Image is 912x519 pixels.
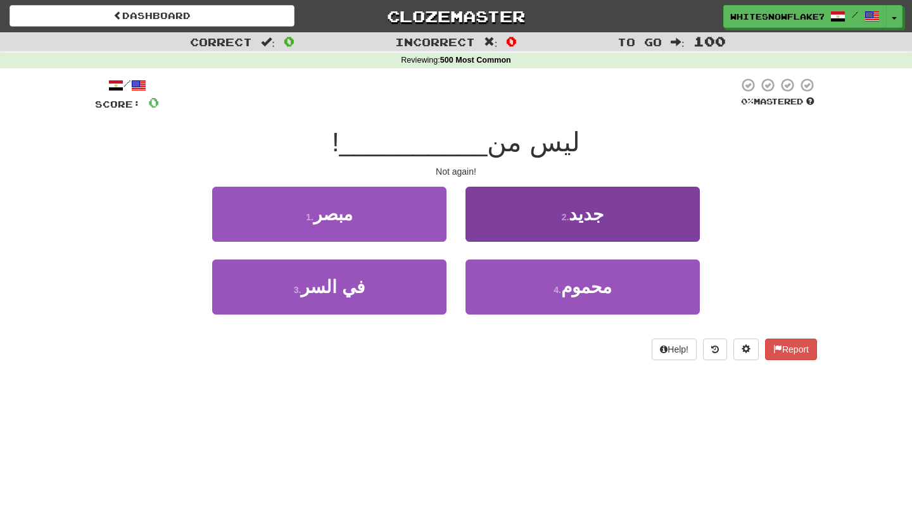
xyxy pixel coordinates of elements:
span: ليس من [487,127,580,157]
small: 4 . [554,285,561,295]
span: 100 [693,34,726,49]
button: 1.مبصر [212,187,446,242]
button: Report [765,339,817,360]
button: 3.في السر [212,259,446,315]
span: محموم [561,277,612,297]
span: Incorrect [395,35,475,48]
span: 0 % [741,96,754,106]
span: Correct [190,35,252,48]
span: : [671,37,685,47]
span: : [261,37,275,47]
span: في السر [301,277,365,297]
span: جديد [569,204,604,224]
span: Score: [95,99,141,109]
span: 0 [148,94,159,110]
button: Round history (alt+y) [703,339,727,360]
span: / [852,10,858,19]
a: WhiteSnowflake7864 / [723,5,887,28]
button: 4.محموم [465,259,700,315]
div: / [95,77,159,93]
small: 2 . [562,212,569,222]
a: Dashboard [9,5,294,27]
span: : [484,37,498,47]
span: 0 [284,34,294,49]
div: Not again! [95,165,817,178]
strong: 500 Most Common [440,56,511,65]
small: 3 . [294,285,301,295]
span: مبصر [313,204,353,224]
span: 0 [506,34,517,49]
a: Clozemaster [313,5,598,27]
span: WhiteSnowflake7864 [730,11,824,22]
button: Help! [652,339,697,360]
div: Mastered [738,96,817,108]
span: To go [617,35,662,48]
span: ! [332,127,339,157]
small: 1 . [306,212,313,222]
span: __________ [339,127,488,157]
button: 2.جديد [465,187,700,242]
